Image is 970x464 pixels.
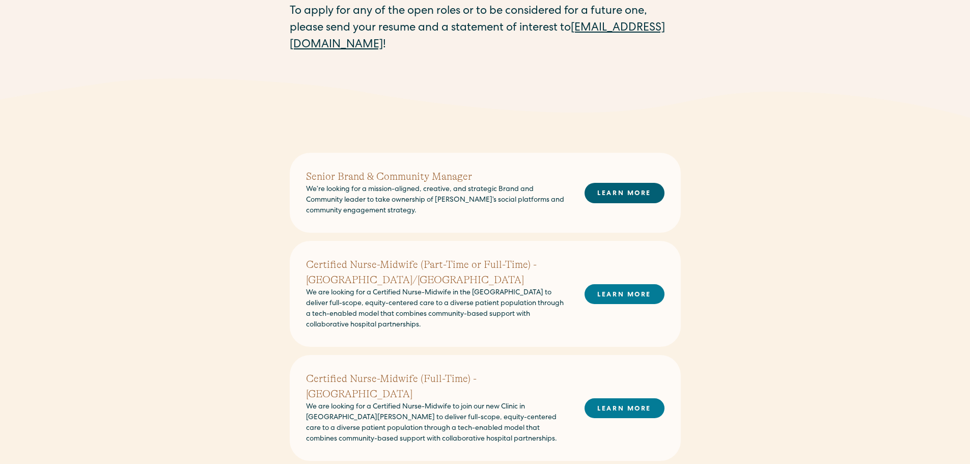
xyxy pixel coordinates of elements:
[585,183,664,203] a: LEARN MORE
[306,288,568,331] p: We are looking for a Certified Nurse-Midwife in the [GEOGRAPHIC_DATA] to deliver full-scope, equi...
[306,402,568,445] p: We are looking for a Certified Nurse-Midwife to join our new Clinic in [GEOGRAPHIC_DATA][PERSON_N...
[306,184,568,216] p: We’re looking for a mission-aligned, creative, and strategic Brand and Community leader to take o...
[306,257,568,288] h2: Certified Nurse-Midwife (Part-Time or Full-Time) - [GEOGRAPHIC_DATA]/[GEOGRAPHIC_DATA]
[306,371,568,402] h2: Certified Nurse-Midwife (Full-Time) - [GEOGRAPHIC_DATA]
[306,169,568,184] h2: Senior Brand & Community Manager
[585,398,664,418] a: LEARN MORE
[585,284,664,304] a: LEARN MORE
